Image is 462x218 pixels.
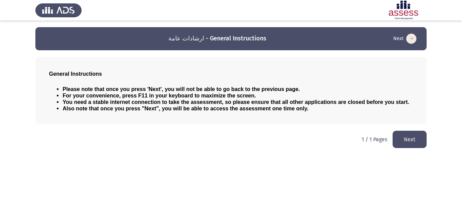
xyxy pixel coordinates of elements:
[393,131,427,148] button: load next page
[63,93,256,98] span: For your convenience, press F11 in your keyboard to maximize the screen.
[380,1,427,20] img: Assessment logo of ASSESS Employability - EBI
[63,86,300,92] span: Please note that once you press 'Next', you will not be able to go back to the previous page.
[391,33,418,44] button: load next page
[63,99,409,105] span: You need a stable internet connection to take the assessment, so please ensure that all other app...
[35,1,82,20] img: Assess Talent Management logo
[49,71,102,77] span: General Instructions
[362,136,387,143] p: 1 / 1 Pages
[63,106,309,111] span: Also note that once you press "Next", you will be able to access the assessment one time only.
[168,34,266,43] h3: ارشادات عامة - General Instructions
